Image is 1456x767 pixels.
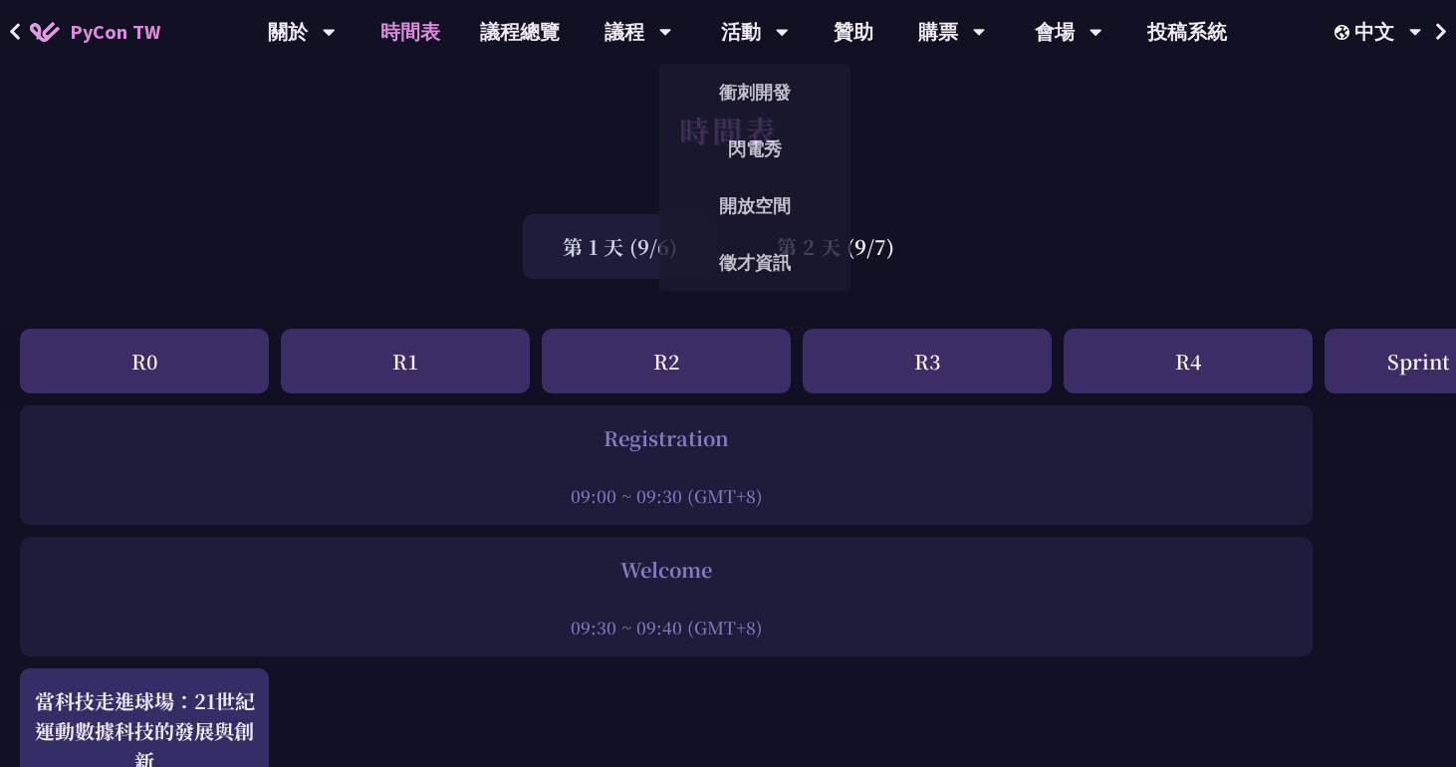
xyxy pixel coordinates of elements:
[542,329,791,393] div: R2
[281,329,530,393] div: R1
[1064,329,1313,393] div: R4
[10,7,180,57] a: PyCon TW
[70,17,160,47] span: PyCon TW
[30,615,1303,639] div: 09:30 ~ 09:40 (GMT+8)
[803,329,1052,393] div: R3
[523,214,717,279] div: 第 1 天 (9/6)
[659,69,850,116] a: 衝刺開發
[659,182,850,229] a: 開放空間
[30,423,1303,453] div: Registration
[20,329,269,393] div: R0
[30,22,60,42] img: Home icon of PyCon TW 2025
[659,239,850,286] a: 徵才資訊
[1335,25,1354,40] img: Locale Icon
[30,555,1303,585] div: Welcome
[659,126,850,172] a: 閃電秀
[30,483,1303,508] div: 09:00 ~ 09:30 (GMT+8)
